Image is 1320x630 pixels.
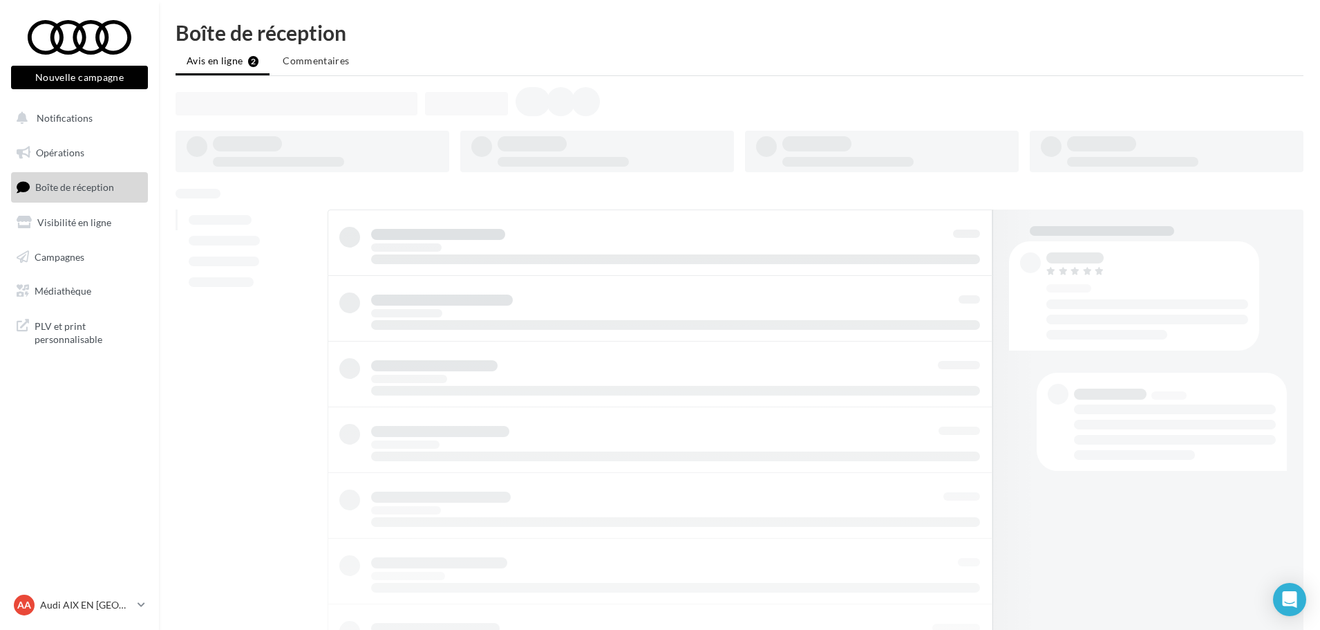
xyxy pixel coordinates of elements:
[8,172,151,202] a: Boîte de réception
[35,250,84,262] span: Campagnes
[37,216,111,228] span: Visibilité en ligne
[35,285,91,297] span: Médiathèque
[11,592,148,618] a: AA Audi AIX EN [GEOGRAPHIC_DATA]
[8,311,151,352] a: PLV et print personnalisable
[8,208,151,237] a: Visibilité en ligne
[40,598,132,612] p: Audi AIX EN [GEOGRAPHIC_DATA]
[17,598,31,612] span: AA
[8,104,145,133] button: Notifications
[283,55,349,66] span: Commentaires
[36,147,84,158] span: Opérations
[8,243,151,272] a: Campagnes
[35,181,114,193] span: Boîte de réception
[8,277,151,306] a: Médiathèque
[35,317,142,346] span: PLV et print personnalisable
[37,112,93,124] span: Notifications
[1273,583,1306,616] div: Open Intercom Messenger
[11,66,148,89] button: Nouvelle campagne
[8,138,151,167] a: Opérations
[176,22,1303,43] div: Boîte de réception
